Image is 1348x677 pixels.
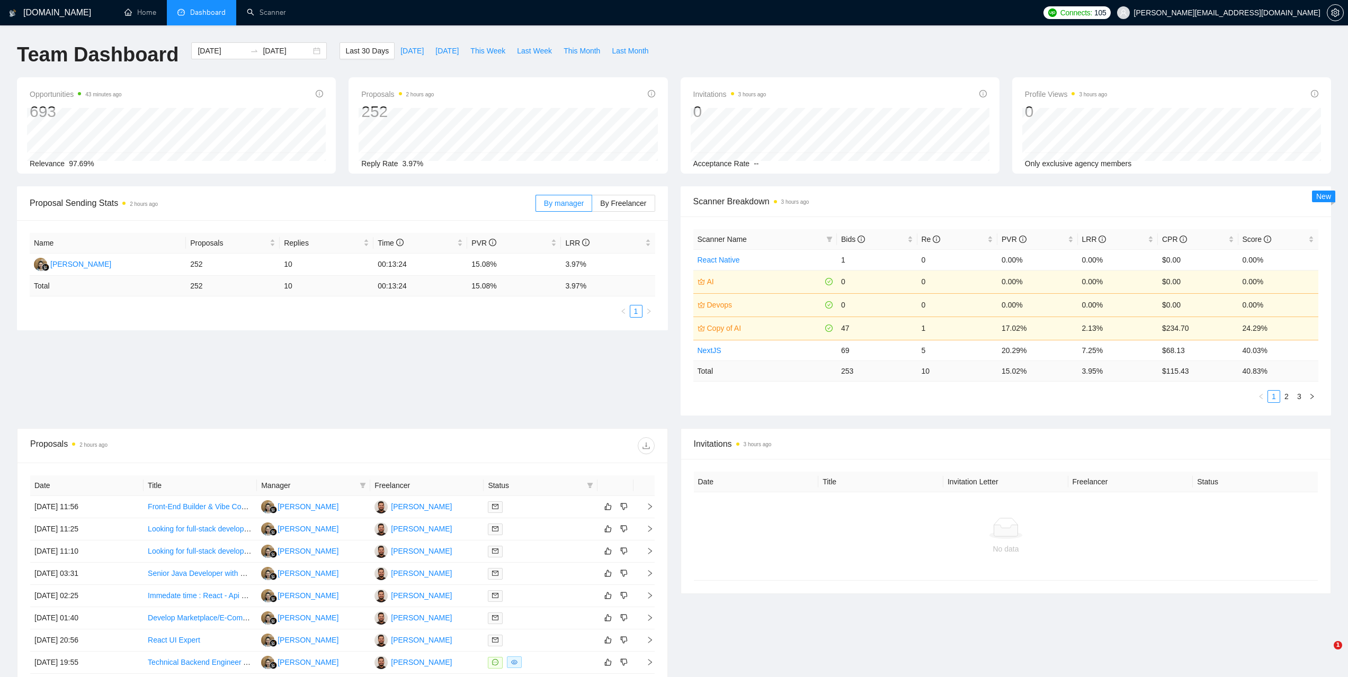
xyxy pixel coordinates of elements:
div: [PERSON_NAME] [391,567,452,579]
span: Scanner Breakdown [693,195,1319,208]
th: Date [30,475,144,496]
input: End date [263,45,311,57]
span: eye [511,659,517,665]
time: 2 hours ago [406,92,434,97]
li: 3 [1293,390,1306,403]
td: 0.00% [997,270,1078,293]
img: ES [261,567,274,580]
td: 0 [837,293,917,317]
span: Last 30 Days [345,45,389,57]
td: 10 [280,276,373,296]
div: [PERSON_NAME] [278,501,338,512]
img: ES [261,522,274,536]
span: info-circle [858,236,865,243]
span: Proposals [190,237,267,249]
span: [DATE] [435,45,459,57]
input: Start date [198,45,246,57]
td: Front-End Builder & Vibe Coder (React Native, Next.js & AI Tools) [144,496,257,518]
a: Looking for full-stack developer to create AI Video/Image generation website (Wrapper) [148,525,433,533]
span: filter [358,477,368,493]
td: 00:13:24 [373,254,467,276]
span: dashboard [177,8,185,16]
button: like [602,500,614,513]
a: AA[PERSON_NAME] [374,502,452,510]
time: 43 minutes ago [85,92,121,97]
span: filter [824,231,835,247]
div: [PERSON_NAME] [391,545,452,557]
span: crown [698,278,705,285]
td: [DATE] 03:31 [30,563,144,585]
span: right [638,636,654,644]
span: Connects: [1060,7,1092,19]
span: Scanner Name [698,235,747,243]
img: gigradar-bm.png [270,662,277,669]
button: dislike [618,589,630,602]
li: 2 [1280,390,1293,403]
th: Freelancer [370,475,484,496]
span: left [1258,393,1264,400]
h1: Team Dashboard [17,42,178,67]
button: like [602,522,614,535]
span: PVR [471,239,496,247]
a: React UI Expert [148,636,200,644]
span: -- [754,159,758,168]
span: setting [1327,8,1343,17]
td: 0.00% [1238,293,1319,317]
a: Looking for full-stack developer to create AI Video/Image generation website (Wrapper) [148,547,433,555]
span: info-circle [1264,236,1271,243]
img: gigradar-bm.png [270,617,277,625]
td: 5 [917,340,998,360]
td: 0 [917,249,998,270]
a: NextJS [698,346,721,355]
span: check-circle [825,278,833,285]
img: gigradar-bm.png [270,639,277,647]
a: ES[PERSON_NAME] [261,546,338,555]
td: 252 [186,254,280,276]
a: AA[PERSON_NAME] [374,546,452,555]
div: [PERSON_NAME] [278,612,338,624]
li: 1 [630,305,642,318]
span: to [250,47,258,55]
img: AA [374,634,388,647]
div: 0 [693,102,766,122]
td: $0.00 [1158,293,1238,317]
td: 0 [837,270,917,293]
span: mail [492,548,498,554]
td: Total [30,276,186,296]
span: This Week [470,45,505,57]
span: Status [488,480,582,491]
button: dislike [618,567,630,580]
a: setting [1327,8,1344,17]
button: right [642,305,655,318]
a: searchScanner [247,8,286,17]
img: upwork-logo.png [1048,8,1057,17]
img: gigradar-bm.png [270,595,277,602]
a: ES[PERSON_NAME] [34,259,111,268]
img: gigradar-bm.png [270,573,277,580]
span: Opportunities [30,88,122,101]
a: Front-End Builder & Vibe Coder (React Native, Next.js & AI Tools) [148,502,363,511]
span: right [638,570,654,577]
span: Dashboard [190,8,226,17]
span: Replies [284,237,361,249]
span: dislike [620,569,628,577]
a: ES[PERSON_NAME] [261,591,338,599]
td: 47 [837,317,917,340]
span: mail [492,526,498,532]
span: mail [492,503,498,510]
span: left [620,308,627,314]
a: Senior Java Developer with CIAM + ForgeRock/Ping Expertise [148,569,353,577]
span: like [604,613,612,622]
span: CPR [1162,235,1187,243]
td: Senior Java Developer with CIAM + ForgeRock/Ping Expertise [144,563,257,585]
a: 1 [630,305,642,317]
div: [PERSON_NAME] [278,523,338,535]
td: 1 [917,317,998,340]
span: like [604,502,612,511]
span: info-circle [979,90,987,97]
th: Proposals [186,233,280,254]
span: Re [922,235,941,243]
span: dislike [620,636,628,644]
span: Last Month [612,45,648,57]
span: mail [492,637,498,643]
